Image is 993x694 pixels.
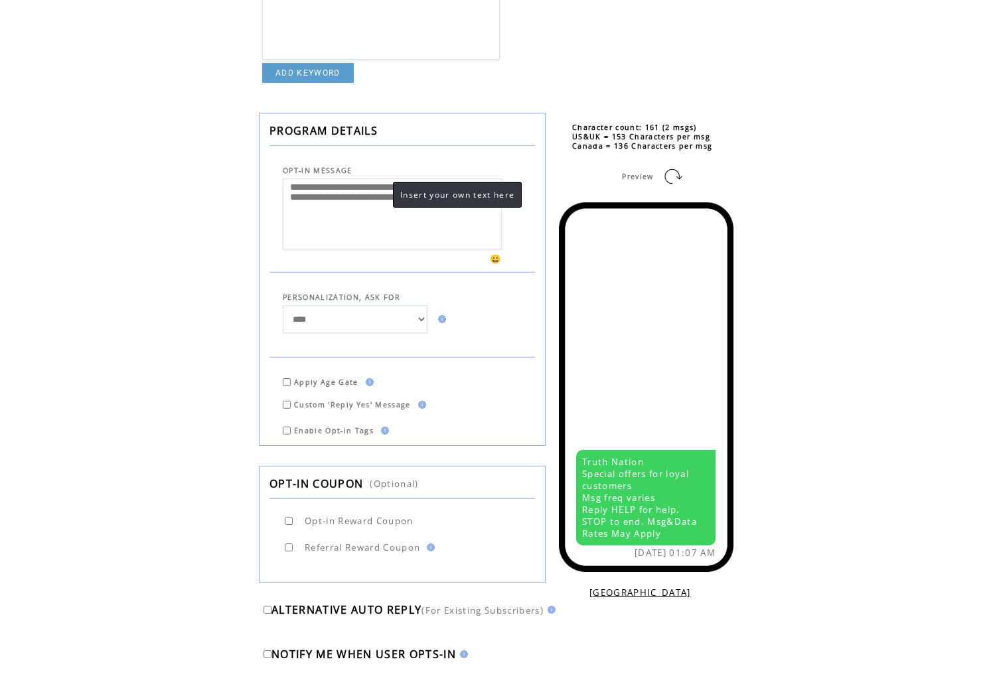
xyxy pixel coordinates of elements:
[572,141,712,151] span: Canada = 136 Characters per msg
[490,253,502,265] span: 😀
[456,650,468,658] img: help.gif
[269,476,363,491] span: OPT-IN COUPON
[622,172,653,181] span: Preview
[414,401,426,409] img: help.gif
[572,123,697,132] span: Character count: 161 (2 msgs)
[269,123,378,138] span: PROGRAM DETAILS
[283,166,352,175] span: OPT-IN MESSAGE
[294,378,358,387] span: Apply Age Gate
[283,293,400,302] span: PERSONALIZATION, ASK FOR
[271,647,456,661] span: NOTIFY ME WHEN USER OPTS-IN
[305,541,420,553] span: Referral Reward Coupon
[305,515,414,527] span: Opt-in Reward Coupon
[262,63,354,83] a: ADD KEYWORD
[434,315,446,323] img: help.gif
[544,606,556,614] img: help.gif
[400,189,514,200] span: Insert your own text here
[377,427,389,435] img: help.gif
[589,587,691,598] a: [GEOGRAPHIC_DATA]
[423,543,435,551] img: help.gif
[572,132,710,141] span: US&UK = 153 Characters per msg
[370,478,418,490] span: (Optional)
[294,400,411,409] span: Custom 'Reply Yes' Message
[271,602,421,617] span: ALTERNATIVE AUTO REPLY
[582,456,697,539] span: Truth Nation Special offers for loyal customers Msg freq varies Reply HELP for help. STOP to end....
[294,426,374,435] span: Enable Opt-in Tags
[421,604,544,616] span: (For Existing Subscribers)
[362,378,374,386] img: help.gif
